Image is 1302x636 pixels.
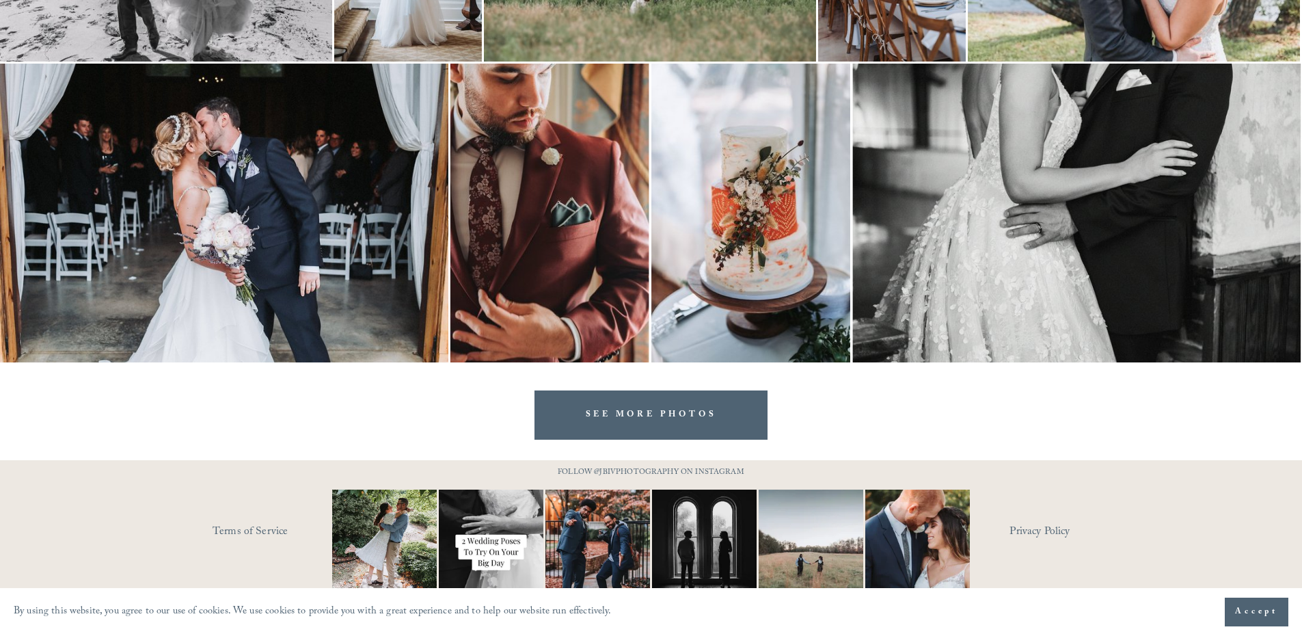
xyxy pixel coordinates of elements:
[532,466,771,481] p: FOLLOW @JBIVPHOTOGRAPHY ON INSTAGRAM
[1009,522,1129,543] a: Privacy Policy
[1235,605,1278,619] span: Accept
[213,522,372,543] a: Terms of Service
[1225,598,1288,626] button: Accept
[413,490,570,594] img: Let&rsquo;s talk about poses for your wedding day! It doesn&rsquo;t have to be complicated, somet...
[651,64,850,362] img: Three-tier wedding cake with a white, orange, and light blue marbled design, decorated with a flo...
[528,490,667,594] img: You just need the right photographer that matches your vibe 📷🎉 #RaleighWeddingPhotographer
[332,472,437,611] img: It&rsquo;s that time of year where weddings and engagements pick up and I get the joy of capturin...
[634,490,774,594] img: Black &amp; White appreciation post. 😍😍 ⠀⠀⠀⠀⠀⠀⠀⠀⠀ I don&rsquo;t care what anyone says black and w...
[852,64,1301,362] img: Close-up of a bride and groom embracing, with the groom's hand on the bride's waist, wearing wedd...
[534,390,768,439] a: SEE MORE PHOTOS
[733,490,890,594] img: Two #WideShotWednesdays Two totally different vibes. Which side are you&mdash;are you into that b...
[450,64,649,362] img: Man in maroon suit with floral tie and pocket square
[839,490,996,594] img: A lot of couples get nervous in front of the camera and that&rsquo;s completely normal. You&rsquo...
[14,602,612,622] p: By using this website, you agree to our use of cookies. We use cookies to provide you with a grea...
